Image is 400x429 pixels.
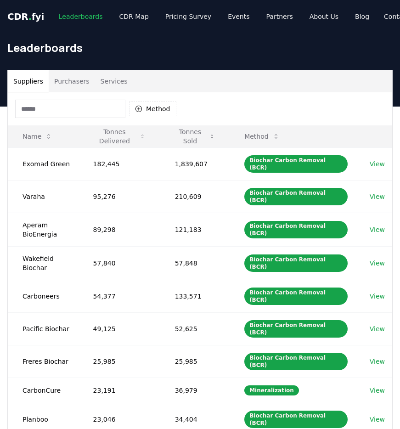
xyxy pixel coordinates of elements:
button: Suppliers [8,70,49,92]
a: Blog [348,8,377,25]
td: 57,848 [160,246,230,280]
td: 52,625 [160,312,230,345]
a: CDR Map [112,8,156,25]
td: Wakefield Biochar [8,246,79,280]
a: View [370,357,385,366]
td: 25,985 [160,345,230,378]
td: 54,377 [79,280,160,312]
td: 121,183 [160,213,230,246]
div: Biochar Carbon Removal (BCR) [244,254,348,272]
a: CDR.fyi [7,10,44,23]
td: Freres Biochar [8,345,79,378]
a: View [370,324,385,333]
a: View [370,292,385,301]
td: Exomad Green [8,147,79,180]
td: 182,445 [79,147,160,180]
div: Biochar Carbon Removal (BCR) [244,188,348,205]
div: Biochar Carbon Removal (BCR) [244,221,348,238]
td: Carboneers [8,280,79,312]
td: 23,191 [79,378,160,403]
td: Aperam BioEnergia [8,213,79,246]
a: View [370,159,385,169]
td: 89,298 [79,213,160,246]
div: Biochar Carbon Removal (BCR) [244,411,348,428]
a: View [370,192,385,201]
span: . [28,11,32,22]
td: Pacific Biochar [8,312,79,345]
td: CarbonCure [8,378,79,403]
a: View [370,386,385,395]
h1: Leaderboards [7,40,393,55]
div: Biochar Carbon Removal (BCR) [244,288,348,305]
td: 133,571 [160,280,230,312]
a: Events [220,8,257,25]
td: 49,125 [79,312,160,345]
a: Leaderboards [51,8,110,25]
a: View [370,415,385,424]
td: 57,840 [79,246,160,280]
td: 95,276 [79,180,160,213]
div: Biochar Carbon Removal (BCR) [244,353,348,370]
a: View [370,225,385,234]
button: Tonnes Sold [168,127,222,146]
button: Method [237,127,287,146]
button: Name [15,127,60,146]
td: 25,985 [79,345,160,378]
span: CDR fyi [7,11,44,22]
td: 36,979 [160,378,230,403]
button: Tonnes Delivered [86,127,153,146]
button: Method [129,102,176,116]
button: Purchasers [49,70,95,92]
td: 210,609 [160,180,230,213]
nav: Main [51,8,377,25]
a: Pricing Survey [158,8,219,25]
div: Biochar Carbon Removal (BCR) [244,155,348,173]
a: Partners [259,8,300,25]
td: Varaha [8,180,79,213]
a: View [370,259,385,268]
a: About Us [302,8,346,25]
div: Biochar Carbon Removal (BCR) [244,320,348,338]
div: Mineralization [244,385,299,395]
button: Services [95,70,133,92]
td: 1,839,607 [160,147,230,180]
